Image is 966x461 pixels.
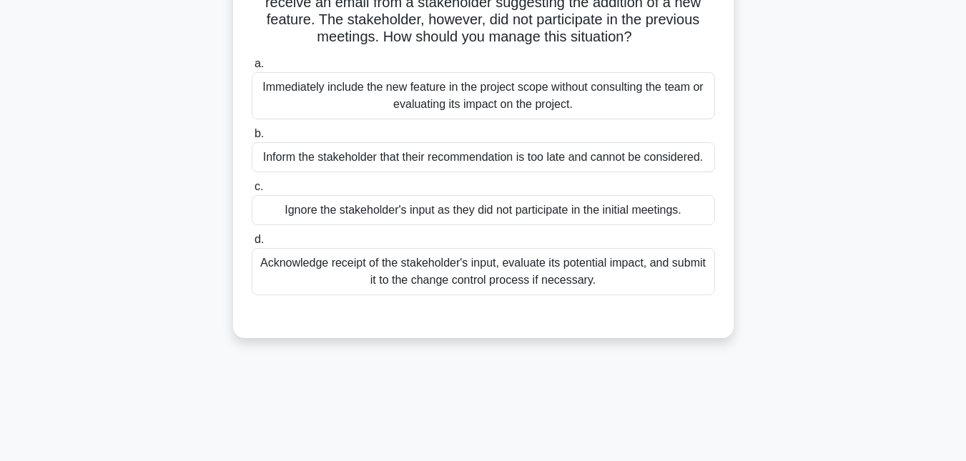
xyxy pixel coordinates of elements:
span: a. [255,57,264,69]
span: c. [255,180,263,192]
div: Ignore the stakeholder's input as they did not participate in the initial meetings. [252,195,715,225]
span: b. [255,127,264,139]
div: Immediately include the new feature in the project scope without consulting the team or evaluatin... [252,72,715,119]
span: d. [255,233,264,245]
div: Acknowledge receipt of the stakeholder's input, evaluate its potential impact, and submit it to t... [252,248,715,295]
div: Inform the stakeholder that their recommendation is too late and cannot be considered. [252,142,715,172]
